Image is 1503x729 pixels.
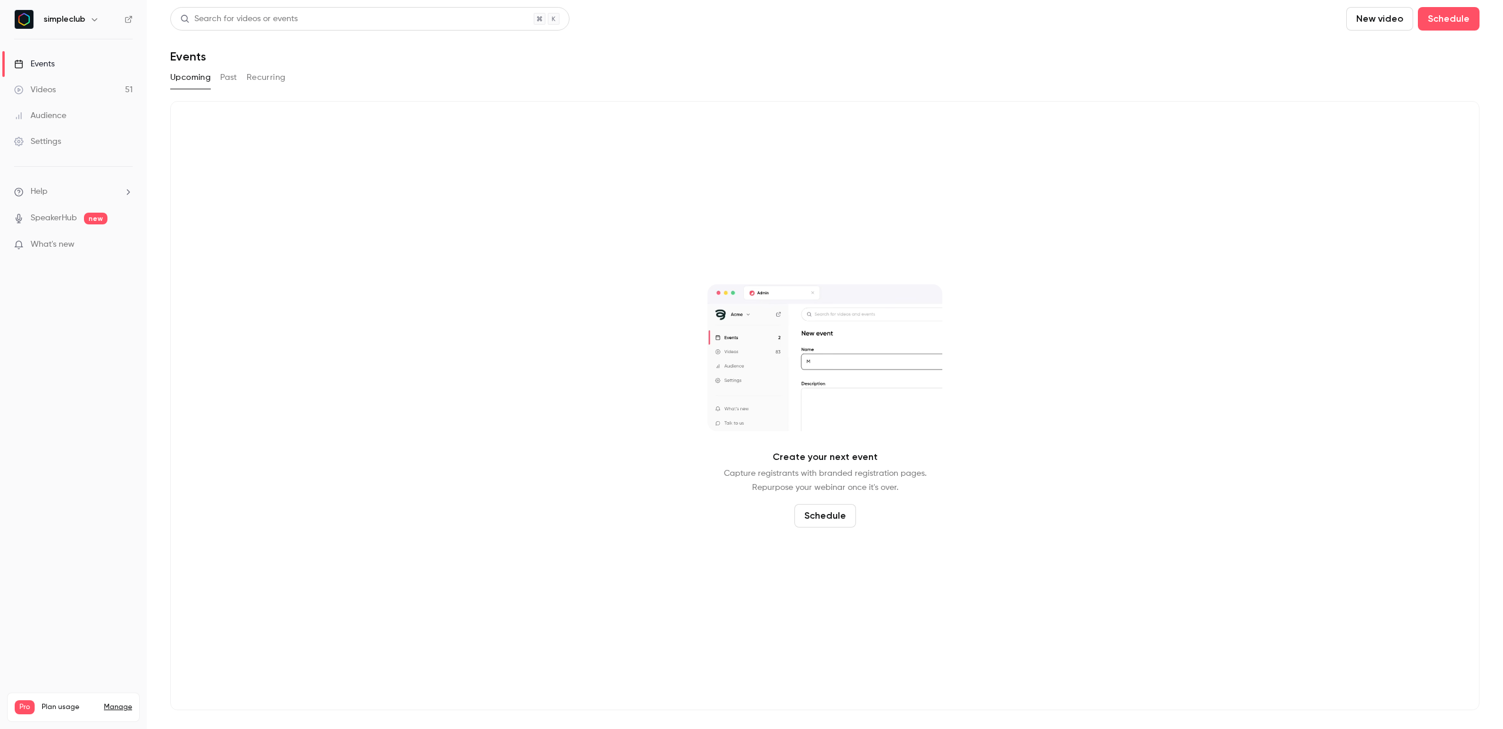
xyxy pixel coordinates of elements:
div: Events [14,58,55,70]
button: Schedule [1418,7,1480,31]
h6: simpleclub [43,14,85,25]
button: Schedule [794,504,856,528]
a: SpeakerHub [31,212,77,224]
span: Plan usage [42,703,97,712]
span: Help [31,186,48,198]
a: Manage [104,703,132,712]
h1: Events [170,49,206,63]
button: Recurring [247,68,286,87]
span: What's new [31,238,75,251]
div: Audience [14,110,66,122]
p: Create your next event [773,450,878,464]
button: Upcoming [170,68,211,87]
span: Pro [15,700,35,714]
li: help-dropdown-opener [14,186,133,198]
img: simpleclub [15,10,33,29]
div: Videos [14,84,56,96]
div: Search for videos or events [180,13,298,25]
span: new [84,213,107,224]
iframe: Noticeable Trigger [119,240,133,250]
button: New video [1346,7,1413,31]
div: Settings [14,136,61,147]
p: Capture registrants with branded registration pages. Repurpose your webinar once it's over. [724,466,926,495]
button: Past [220,68,237,87]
